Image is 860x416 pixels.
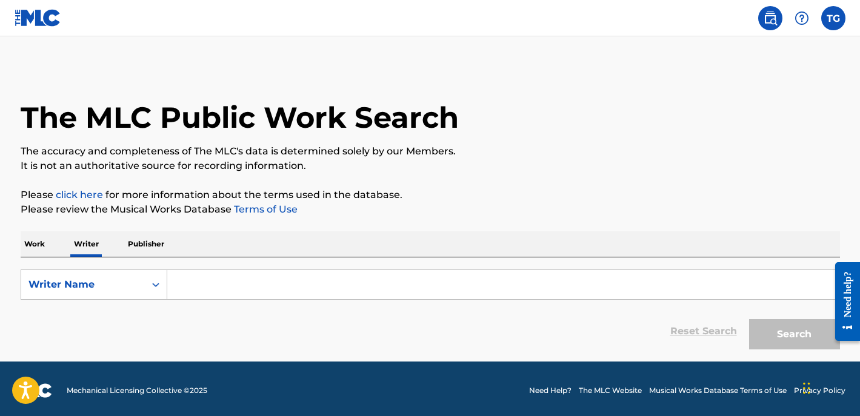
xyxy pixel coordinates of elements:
[70,231,102,257] p: Writer
[21,144,840,159] p: The accuracy and completeness of The MLC's data is determined solely by our Members.
[232,203,298,215] a: Terms of Use
[821,6,845,30] div: User Menu
[795,11,809,25] img: help
[649,385,787,396] a: Musical Works Database Terms of Use
[15,9,61,27] img: MLC Logo
[21,188,840,202] p: Please for more information about the terms used in the database.
[28,277,138,292] div: Writer Name
[763,11,778,25] img: search
[21,202,840,217] p: Please review the Musical Works Database
[21,231,48,257] p: Work
[21,269,840,355] form: Search Form
[579,385,642,396] a: The MLC Website
[124,231,168,257] p: Publisher
[794,385,845,396] a: Privacy Policy
[758,6,782,30] a: Public Search
[67,385,207,396] span: Mechanical Licensing Collective © 2025
[56,189,103,200] a: click here
[529,385,572,396] a: Need Help?
[799,358,860,416] iframe: Chat Widget
[803,370,810,406] div: Drag
[790,6,814,30] div: Help
[21,159,840,173] p: It is not an authoritative source for recording information.
[826,249,860,353] iframe: Resource Center
[21,99,459,136] h1: The MLC Public Work Search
